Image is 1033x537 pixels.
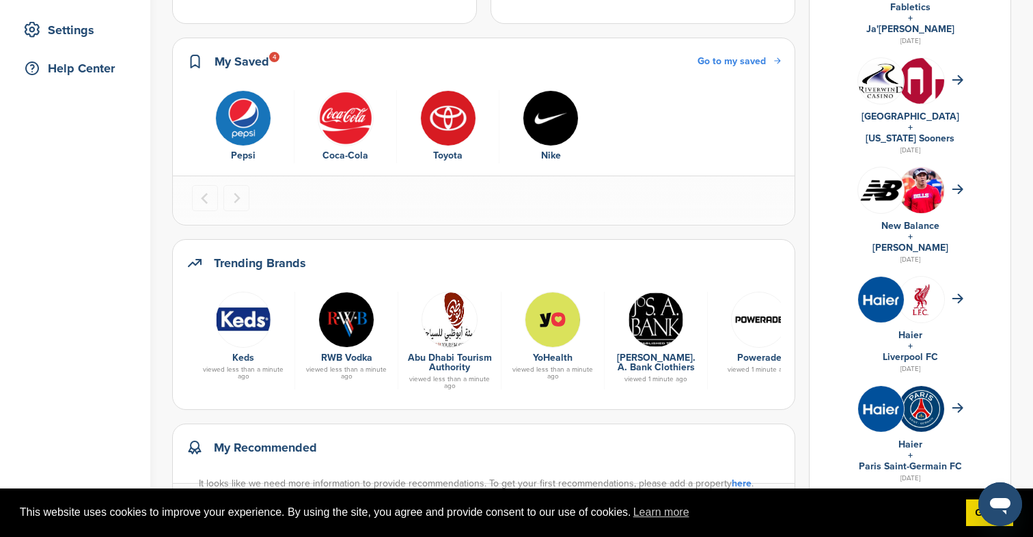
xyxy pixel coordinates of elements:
div: Pepsi [199,148,287,163]
a: Data [199,292,288,346]
a: New Balance [881,220,939,232]
div: [DATE] [823,35,997,47]
div: 4 [269,52,279,62]
a: + [908,450,913,461]
img: Tme4uzym 400x400 [731,292,787,348]
a: Ja'[PERSON_NAME] [866,23,954,35]
a: Settings [14,14,137,46]
div: 3 of 4 [397,90,499,164]
div: Nike [506,148,595,163]
a: here [732,478,752,489]
a: 525644331 17898828333253369 2166898335964047711 n [508,292,597,346]
a: dismiss cookie message [966,499,1013,527]
h2: My Recommended [214,438,317,457]
img: Open uri20141112 50798 fzvzot [422,292,478,348]
a: Haier [898,439,922,450]
div: viewed 1 minute ago [611,376,700,383]
a: Toyota logo Toyota [404,90,492,164]
a: Powerade [737,352,782,363]
img: 0x7wxqi8 400x400 [898,386,944,432]
a: + [908,340,913,352]
button: Previous slide [192,185,218,211]
a: Go to my saved [698,54,781,69]
a: + [908,12,913,24]
a: RWB Vodka [321,352,372,363]
h2: My Saved [215,52,269,71]
img: Fh8myeok 400x400 [858,277,904,322]
a: Help Center [14,53,137,84]
img: 451ddf96e958c635948cd88c29892565 [318,90,374,146]
a: + [908,231,913,243]
div: Toyota [404,148,492,163]
div: 1 of 4 [192,90,294,164]
a: Open uri20141112 50798 fzvzot [405,292,494,346]
a: Liverpool FC [883,351,938,363]
a: Open uri20141112 50798 wg1v9v [302,292,391,346]
a: Abu Dhabi Tourism Authority [408,352,492,373]
div: It looks like we need more information to provide recommendations. To get your first recommendati... [199,476,782,491]
a: 451ddf96e958c635948cd88c29892565 Coca-Cola [301,90,389,164]
h2: Trending Brands [214,253,306,273]
div: [DATE] [823,253,997,266]
img: Data [858,64,904,98]
a: Haier [898,329,922,341]
a: learn more about cookies [631,502,691,523]
a: Tme4uzym 400x400 [715,292,803,346]
img: Nike logo [523,90,579,146]
div: 4 of 4 [499,90,602,164]
div: viewed less than a minute ago [508,366,597,380]
span: Go to my saved [698,55,766,67]
a: [US_STATE] Sooners [866,133,954,144]
div: 2 of 4 [294,90,397,164]
a: Keds [232,352,254,363]
img: Open uri20141112 50798 wg1v9v [318,292,374,348]
img: Data [858,179,904,202]
span: This website uses cookies to improve your experience. By using the site, you agree and provide co... [20,502,955,523]
div: viewed less than a minute ago [302,366,391,380]
a: Pepsi logo Pepsi [199,90,287,164]
img: Data?1415805766 [898,58,944,121]
div: Settings [20,18,137,42]
div: [DATE] [823,472,997,484]
img: Data [215,292,271,348]
iframe: Button to launch messaging window [978,482,1022,526]
a: Paris Saint-Germain FC [859,460,962,472]
div: [DATE] [823,144,997,156]
a: Fabletics [890,1,931,13]
a: + [908,122,913,133]
a: Nike logo Nike [506,90,595,164]
div: [DATE] [823,363,997,375]
img: 220px josh allen [898,167,944,231]
div: viewed 1 minute ago [715,366,803,373]
button: Next slide [223,185,249,211]
a: Data [611,292,700,346]
div: viewed less than a minute ago [199,366,288,380]
div: Coca-Cola [301,148,389,163]
a: [GEOGRAPHIC_DATA] [862,111,959,122]
img: Data [628,292,684,348]
a: [PERSON_NAME]. A. Bank Clothiers [617,352,695,373]
img: 525644331 17898828333253369 2166898335964047711 n [525,292,581,348]
img: Pepsi logo [215,90,271,146]
a: YoHealth [533,352,573,363]
img: Toyota logo [420,90,476,146]
img: Fh8myeok 400x400 [858,386,904,432]
div: viewed less than a minute ago [405,376,494,389]
a: [PERSON_NAME] [872,242,948,253]
img: Lbdn4 vk 400x400 [898,277,944,322]
div: Help Center [20,56,137,81]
